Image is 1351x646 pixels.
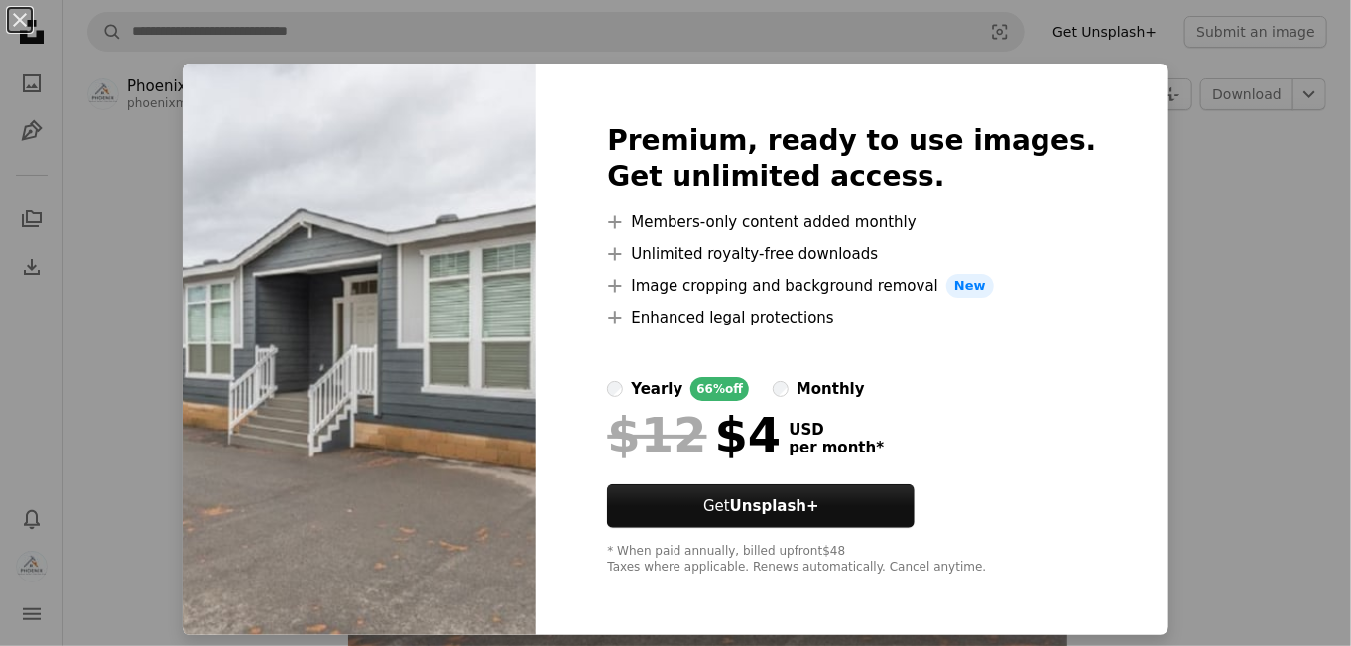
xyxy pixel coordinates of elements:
span: USD [789,421,884,439]
a: GetUnsplash+ [607,484,915,528]
li: Members-only content added monthly [607,210,1096,234]
input: yearly66%off [607,381,623,397]
li: Unlimited royalty-free downloads [607,242,1096,266]
li: Enhanced legal protections [607,306,1096,329]
li: Image cropping and background removal [607,274,1096,298]
input: monthly [773,381,789,397]
div: yearly [631,377,682,401]
img: photo-1758624340052-c756b1694289 [183,64,536,635]
div: $4 [607,409,781,460]
strong: Unsplash+ [730,497,819,515]
div: * When paid annually, billed upfront $48 Taxes where applicable. Renews automatically. Cancel any... [607,544,1096,576]
h2: Premium, ready to use images. Get unlimited access. [607,123,1096,194]
span: $12 [607,409,706,460]
div: monthly [797,377,865,401]
span: New [946,274,994,298]
div: 66% off [690,377,749,401]
span: per month * [789,439,884,456]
